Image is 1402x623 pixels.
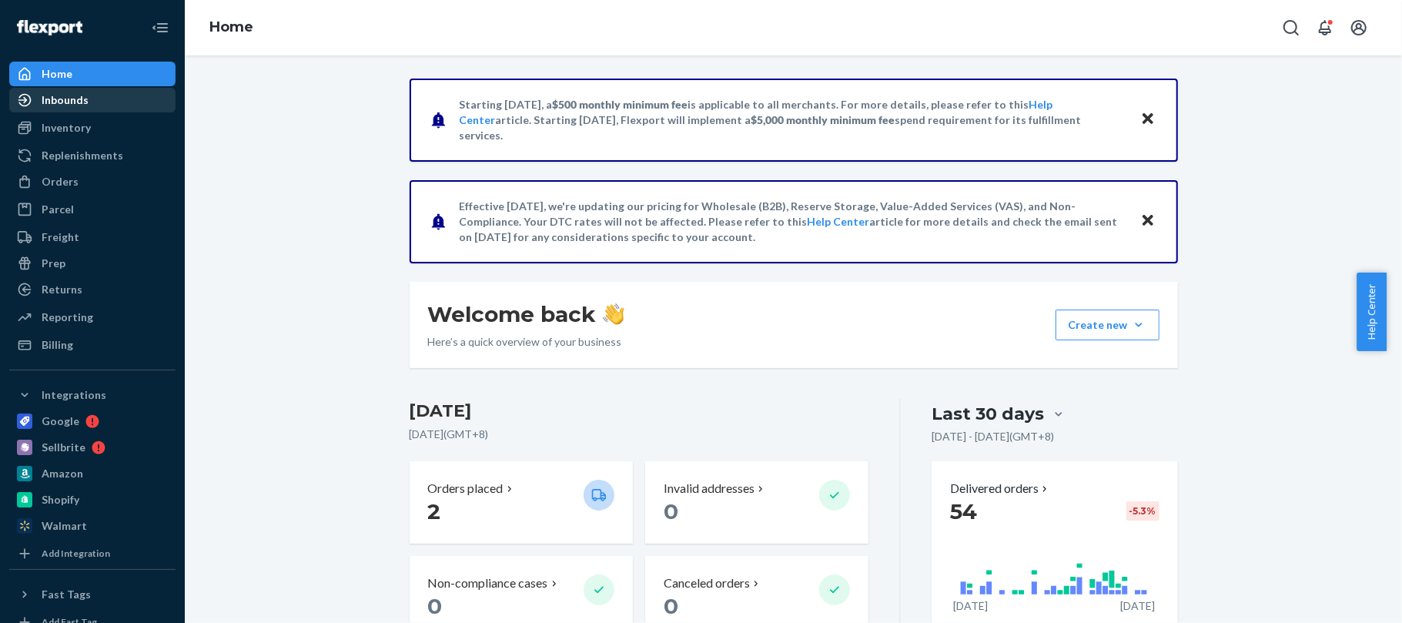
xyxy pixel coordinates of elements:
button: Close [1138,109,1158,131]
h1: Welcome back [428,300,624,328]
a: Help Center [808,215,870,228]
div: Inventory [42,120,91,136]
span: $5,000 monthly minimum fee [751,113,895,126]
a: Shopify [9,487,176,512]
p: [DATE] [953,598,988,614]
div: Prep [42,256,65,271]
div: Add Integration [42,547,110,560]
div: Inbounds [42,92,89,108]
a: Sellbrite [9,435,176,460]
button: Integrations [9,383,176,407]
div: -5.3 % [1126,501,1159,521]
a: Amazon [9,461,176,486]
p: Invalid addresses [664,480,755,497]
div: Billing [42,337,73,353]
a: Home [9,62,176,86]
div: Amazon [42,466,83,481]
div: Orders [42,174,79,189]
h3: [DATE] [410,399,869,424]
p: [DATE] - [DATE] ( GMT+8 ) [932,429,1054,444]
button: Fast Tags [9,582,176,607]
button: Close Navigation [145,12,176,43]
button: Help Center [1357,273,1387,351]
a: Inventory [9,116,176,140]
a: Inbounds [9,88,176,112]
div: Parcel [42,202,74,217]
p: Here’s a quick overview of your business [428,334,624,350]
div: Returns [42,282,82,297]
button: Invalid addresses 0 [645,461,868,544]
a: Freight [9,225,176,250]
div: Sellbrite [42,440,85,455]
span: 54 [950,498,977,524]
p: Orders placed [428,480,504,497]
p: Non-compliance cases [428,574,548,592]
p: Canceled orders [664,574,750,592]
ol: breadcrumbs [197,5,266,50]
span: 0 [664,593,678,619]
p: [DATE] ( GMT+8 ) [410,427,869,442]
p: [DATE] [1120,598,1155,614]
a: Orders [9,169,176,194]
img: hand-wave emoji [603,303,624,325]
div: Google [42,414,79,429]
div: Reporting [42,310,93,325]
button: Create new [1056,310,1159,340]
a: Home [209,18,253,35]
a: Prep [9,251,176,276]
div: Replenishments [42,148,123,163]
a: Add Integration [9,544,176,563]
button: Open Search Box [1276,12,1307,43]
a: Billing [9,333,176,357]
span: 0 [664,498,678,524]
a: Walmart [9,514,176,538]
div: Walmart [42,518,87,534]
div: Last 30 days [932,402,1044,426]
span: 0 [428,593,443,619]
a: Parcel [9,197,176,222]
button: Orders placed 2 [410,461,633,544]
a: Replenishments [9,143,176,168]
button: Open notifications [1310,12,1340,43]
div: Home [42,66,72,82]
button: Delivered orders [950,480,1051,497]
div: Fast Tags [42,587,91,602]
a: Reporting [9,305,176,330]
button: Close [1138,210,1158,233]
div: Freight [42,229,79,245]
p: Effective [DATE], we're updating our pricing for Wholesale (B2B), Reserve Storage, Value-Added Se... [460,199,1126,245]
p: Starting [DATE], a is applicable to all merchants. For more details, please refer to this article... [460,97,1126,143]
a: Returns [9,277,176,302]
div: Shopify [42,492,79,507]
span: 2 [428,498,441,524]
img: Flexport logo [17,20,82,35]
div: Integrations [42,387,106,403]
span: $500 monthly minimum fee [553,98,688,111]
a: Google [9,409,176,434]
button: Open account menu [1343,12,1374,43]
